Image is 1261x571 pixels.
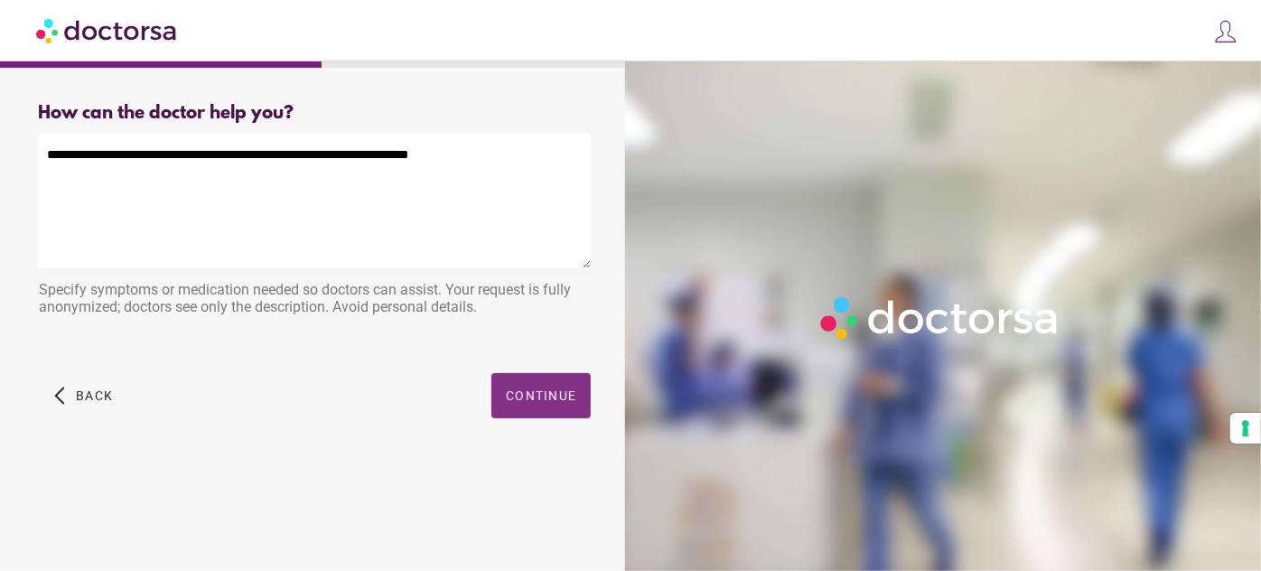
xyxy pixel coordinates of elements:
img: Doctorsa.com [36,10,179,51]
button: Your consent preferences for tracking technologies [1230,413,1261,444]
button: Continue [491,373,591,418]
button: arrow_back_ios Back [47,373,120,418]
span: Back [76,388,113,403]
img: icons8-customer-100.png [1213,19,1238,44]
img: Logo-Doctorsa-trans-White-partial-flat.png [814,290,1066,346]
span: Continue [506,388,576,403]
div: How can the doctor help you? [38,103,591,124]
div: Specify symptoms or medication needed so doctors can assist. Your request is fully anonymized; do... [38,272,591,329]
